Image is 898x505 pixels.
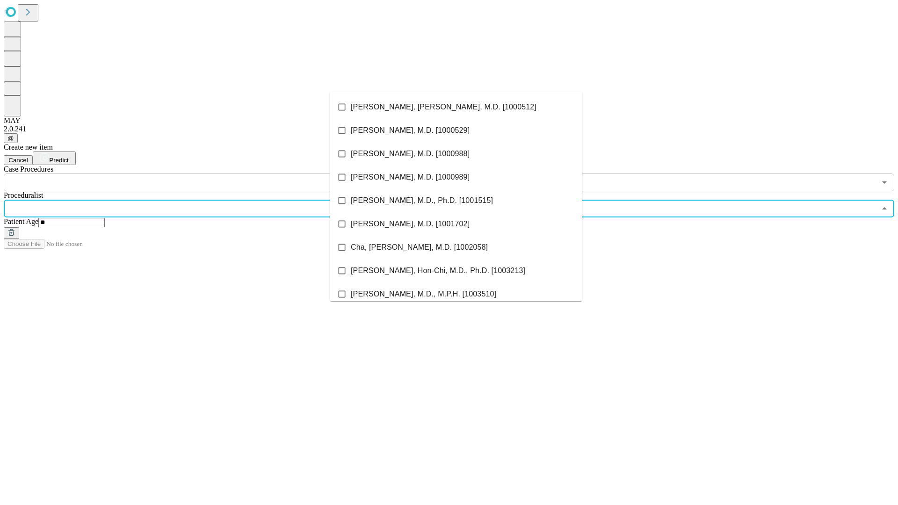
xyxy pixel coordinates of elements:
[49,157,68,164] span: Predict
[351,218,470,230] span: [PERSON_NAME], M.D. [1001702]
[33,151,76,165] button: Predict
[351,242,488,253] span: Cha, [PERSON_NAME], M.D. [1002058]
[4,191,43,199] span: Proceduralist
[351,265,525,276] span: [PERSON_NAME], Hon-Chi, M.D., Ph.D. [1003213]
[4,125,894,133] div: 2.0.241
[878,176,891,189] button: Open
[4,133,18,143] button: @
[351,289,496,300] span: [PERSON_NAME], M.D., M.P.H. [1003510]
[351,172,470,183] span: [PERSON_NAME], M.D. [1000989]
[7,135,14,142] span: @
[878,202,891,215] button: Close
[4,155,33,165] button: Cancel
[8,157,28,164] span: Cancel
[4,143,53,151] span: Create new item
[4,217,38,225] span: Patient Age
[351,148,470,159] span: [PERSON_NAME], M.D. [1000988]
[351,125,470,136] span: [PERSON_NAME], M.D. [1000529]
[351,195,493,206] span: [PERSON_NAME], M.D., Ph.D. [1001515]
[351,101,536,113] span: [PERSON_NAME], [PERSON_NAME], M.D. [1000512]
[4,116,894,125] div: MAY
[4,165,53,173] span: Scheduled Procedure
